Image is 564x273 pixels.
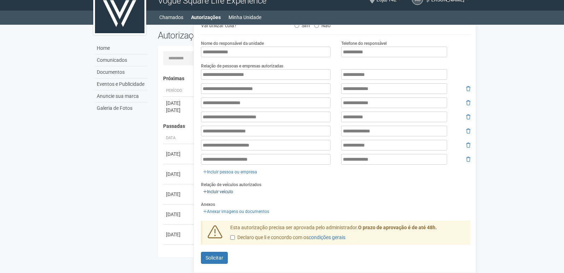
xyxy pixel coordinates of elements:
a: Autorizações [191,12,221,22]
button: Solicitar [201,252,228,264]
a: Minha Unidade [228,12,261,22]
i: Remover [466,143,470,148]
a: Incluir veículo [201,188,235,196]
div: Esta autorização precisa ser aprovada pelo administrador. [225,224,471,245]
a: Chamados [159,12,183,22]
i: Remover [466,129,470,133]
a: Anuncie sua marca [95,90,147,102]
a: condições gerais [309,235,345,240]
div: [DATE] [166,107,192,114]
a: Home [95,42,147,54]
i: Remover [466,157,470,162]
input: Não [314,23,319,28]
a: Documentos [95,66,147,78]
a: Incluir pessoa ou empresa [201,168,259,176]
h2: Autorizações [158,30,309,41]
h4: Passadas [163,124,466,129]
a: Anexar imagens ou documentos [201,208,271,215]
label: Relação de pessoas e empresas autorizadas [201,63,283,69]
div: [DATE] [166,231,192,238]
span: Solicitar [206,255,223,261]
a: Comunicados [95,54,147,66]
div: [DATE] [166,150,192,158]
div: [DATE] [166,191,192,198]
strong: O prazo de aprovação é de até 48h. [358,225,437,230]
label: Telefone do responsável [341,40,387,47]
div: Vai utilizar cola? [196,20,289,31]
i: Remover [466,86,470,91]
label: Anexos [201,201,215,208]
div: [DATE] [166,171,192,178]
h4: Próximas [163,76,466,81]
input: Sim [295,23,299,28]
th: Data [163,132,195,144]
th: Período [163,85,195,97]
a: Eventos e Publicidade [95,78,147,90]
input: Declaro que li e concordo com oscondições gerais [230,235,235,240]
i: Remover [466,100,470,105]
div: [DATE] [166,211,192,218]
a: Galeria de Fotos [95,102,147,114]
label: Relação de veículos autorizados [201,182,261,188]
div: [DATE] [166,100,192,107]
i: Remover [466,114,470,119]
label: Nome do responsável da unidade [201,40,264,47]
div: [DATE] [166,251,192,258]
label: Declaro que li e concordo com os [230,234,345,241]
